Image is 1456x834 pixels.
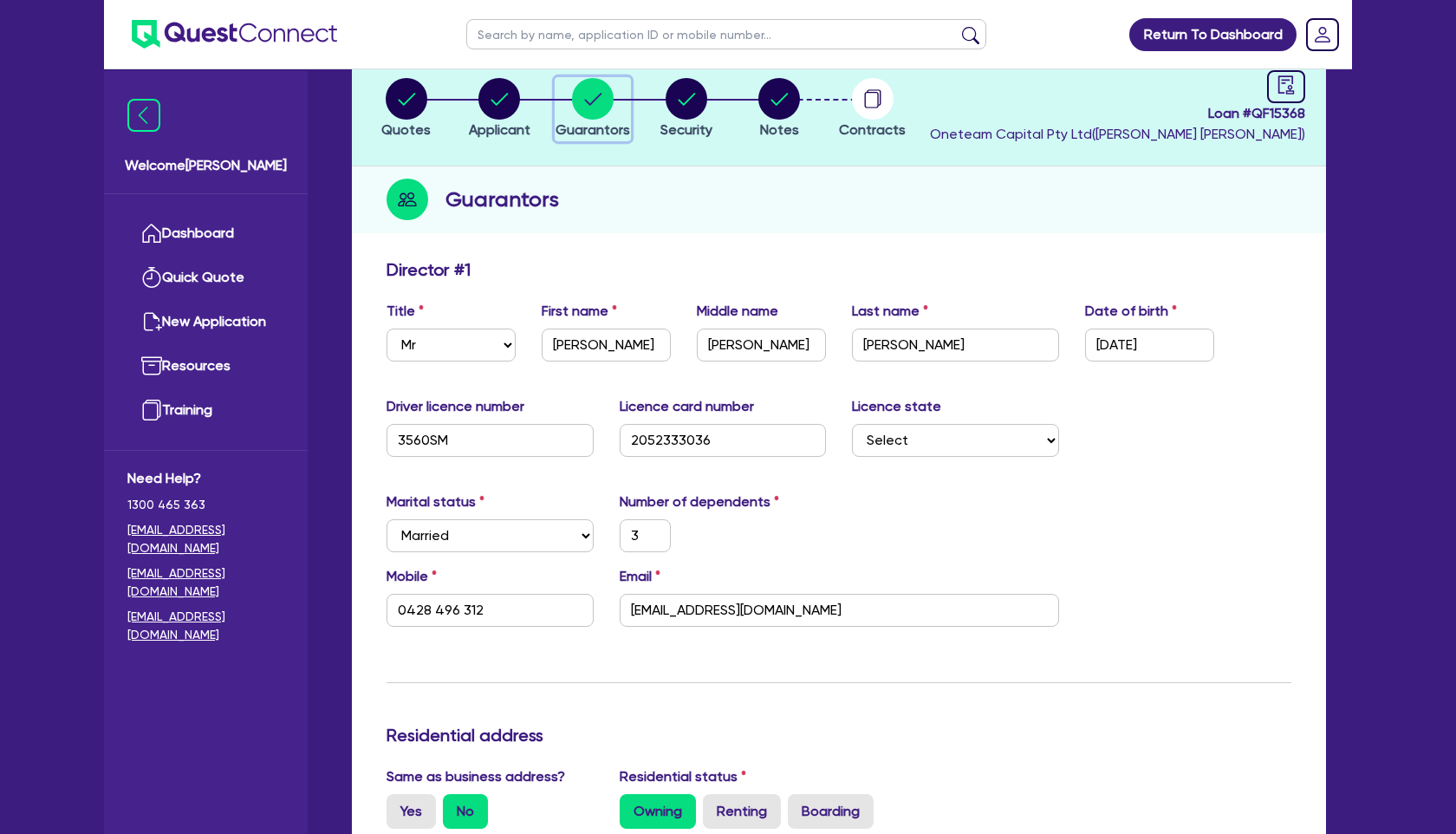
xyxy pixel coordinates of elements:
label: No [443,794,488,829]
a: New Application [127,300,284,344]
label: Yes [387,794,436,829]
label: Residential status [620,766,746,787]
span: Notes [760,121,799,138]
img: training [141,400,162,420]
img: new-application [141,311,162,332]
label: Renting [703,794,781,829]
h3: Residential address [387,725,1291,746]
a: Dropdown toggle [1300,12,1345,57]
span: Oneteam Capital Pty Ltd ( [PERSON_NAME] [PERSON_NAME] ) [930,126,1305,142]
label: Licence state [852,396,941,417]
label: Boarding [788,794,874,829]
h3: Director # 1 [387,259,471,280]
span: Quotes [381,121,431,138]
a: [EMAIL_ADDRESS][DOMAIN_NAME] [127,564,284,601]
label: Licence card number [620,396,754,417]
label: Marital status [387,492,484,512]
h2: Guarantors [445,184,559,215]
label: Number of dependents [620,492,779,512]
input: Search by name, application ID or mobile number... [466,19,986,49]
span: Contracts [839,121,906,138]
input: DD / MM / YYYY [1085,329,1214,362]
span: Security [660,121,712,138]
label: Middle name [697,301,778,322]
span: 1300 465 363 [127,496,284,514]
a: [EMAIL_ADDRESS][DOMAIN_NAME] [127,521,284,557]
button: Applicant [468,77,531,141]
img: quick-quote [141,267,162,288]
button: Quotes [380,77,432,141]
label: Title [387,301,424,322]
span: Loan # QF15368 [930,103,1305,124]
label: Mobile [387,566,437,587]
a: Resources [127,344,284,388]
a: Return To Dashboard [1129,18,1297,51]
label: Same as business address? [387,766,565,787]
button: Guarantors [555,77,631,141]
a: audit [1267,70,1305,103]
span: Need Help? [127,468,284,489]
label: Last name [852,301,928,322]
img: resources [141,355,162,376]
button: Notes [757,77,801,141]
button: Security [660,77,713,141]
a: Quick Quote [127,256,284,300]
img: step-icon [387,179,428,220]
span: audit [1277,75,1296,94]
label: First name [542,301,617,322]
button: Contracts [838,77,907,141]
a: [EMAIL_ADDRESS][DOMAIN_NAME] [127,608,284,644]
label: Owning [620,794,696,829]
img: icon-menu-close [127,99,160,132]
span: Guarantors [556,121,630,138]
a: Training [127,388,284,433]
span: Welcome [PERSON_NAME] [125,155,287,176]
span: Applicant [469,121,530,138]
img: quest-connect-logo-blue [132,20,337,49]
label: Driver licence number [387,396,524,417]
label: Date of birth [1085,301,1177,322]
a: Dashboard [127,212,284,256]
label: Email [620,566,660,587]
